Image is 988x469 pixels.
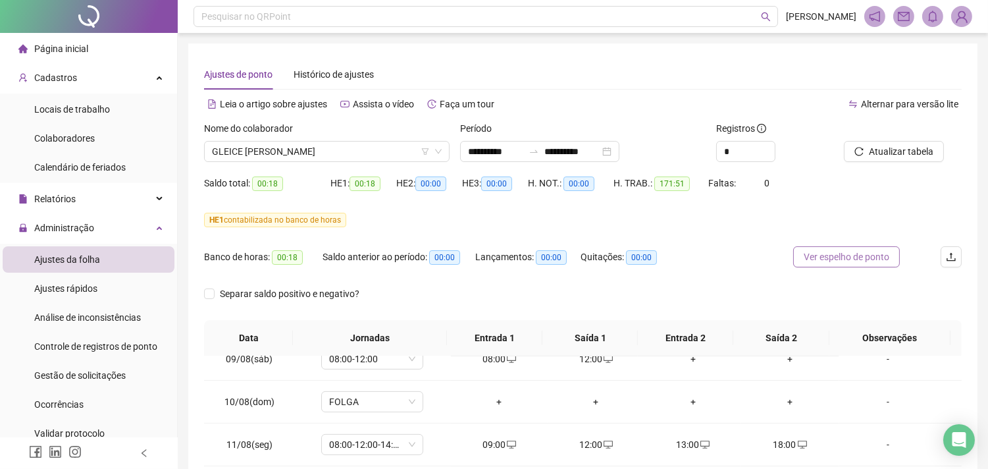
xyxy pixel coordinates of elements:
span: Assista o vídeo [353,99,414,109]
span: 09/08(sáb) [226,354,273,364]
span: file-text [207,99,217,109]
th: Entrada 1 [447,320,542,356]
span: user-add [18,73,28,82]
span: 00:00 [563,177,594,191]
span: 00:00 [626,250,657,265]
span: 00:00 [429,250,460,265]
th: Saída 2 [733,320,829,356]
div: 08:00 [461,352,537,366]
th: Observações [829,320,950,356]
span: Ajustes da folha [34,254,100,265]
span: file [18,194,28,204]
span: 00:18 [350,177,380,191]
span: Observações [839,331,940,345]
span: 00:18 [272,250,303,265]
div: + [655,352,731,366]
span: Atualizar tabela [869,144,933,159]
span: filter [421,148,429,155]
span: desktop [506,354,516,364]
span: Página inicial [34,43,88,54]
span: 08:00-12:00-14:00-18:00 [329,435,415,455]
div: + [558,395,634,409]
span: 00:18 [252,177,283,191]
span: history [427,99,436,109]
span: Controle de registros de ponto [34,341,157,352]
span: notification [869,11,881,22]
span: desktop [506,440,516,449]
span: youtube [340,99,350,109]
div: Saldo anterior ao período: [323,250,475,265]
span: desktop [796,440,807,449]
label: Nome do colaborador [204,121,301,136]
div: + [461,395,537,409]
th: Entrada 2 [638,320,733,356]
button: Ver espelho de ponto [793,246,900,267]
div: Lançamentos: [475,250,581,265]
span: bell [927,11,939,22]
span: desktop [699,440,710,449]
span: home [18,44,28,53]
label: Período [460,121,500,136]
span: Ajustes rápidos [34,283,97,294]
div: 09:00 [461,437,537,452]
span: Faltas: [708,178,738,188]
span: Relatórios [34,194,76,204]
span: Histórico de ajustes [294,69,374,80]
div: 12:00 [558,352,634,366]
span: 08:00-12:00 [329,349,415,369]
span: Ver espelho de ponto [804,250,889,264]
div: Open Intercom Messenger [943,424,975,456]
div: Saldo total: [204,176,330,191]
span: desktop [602,354,613,364]
span: 171:51 [654,177,690,191]
span: mail [898,11,910,22]
span: linkedin [49,445,62,458]
span: Gestão de solicitações [34,370,126,381]
span: 11/08(seg) [226,439,273,450]
span: GLEICE GUIMARAES DE OLIVEIRA [212,142,442,161]
span: 10/08(dom) [224,397,274,407]
div: HE 2: [396,176,462,191]
span: Colaboradores [34,133,95,144]
span: HE 1 [209,215,224,225]
div: + [655,395,731,409]
span: desktop [602,440,613,449]
div: - [849,437,927,452]
span: Calendário de feriados [34,162,126,173]
th: Saída 1 [542,320,638,356]
span: Faça um tour [440,99,494,109]
span: Locais de trabalho [34,104,110,115]
span: Separar saldo positivo e negativo? [215,287,365,301]
span: Ajustes de ponto [204,69,273,80]
span: reload [854,147,864,156]
span: Validar protocolo [34,428,105,439]
div: HE 3: [462,176,528,191]
span: Registros [716,121,766,136]
div: + [752,352,827,366]
span: Leia o artigo sobre ajustes [220,99,327,109]
span: 00:00 [536,250,567,265]
span: down [434,148,442,155]
span: 00:00 [481,177,512,191]
span: Administração [34,223,94,233]
div: - [849,395,927,409]
th: Data [204,320,293,356]
span: upload [946,252,956,262]
div: H. TRAB.: [613,176,708,191]
span: Análise de inconsistências [34,312,141,323]
div: + [752,395,827,409]
img: 75596 [952,7,972,26]
div: 12:00 [558,437,634,452]
div: - [849,352,927,366]
th: Jornadas [293,320,447,356]
span: swap [848,99,858,109]
span: lock [18,223,28,233]
div: H. NOT.: [528,176,613,191]
span: contabilizada no banco de horas [204,213,346,227]
span: 00:00 [415,177,446,191]
div: 18:00 [752,437,827,452]
span: swap-right [529,146,539,157]
span: Ocorrências [34,399,84,410]
span: left [140,449,149,458]
span: instagram [68,445,82,458]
